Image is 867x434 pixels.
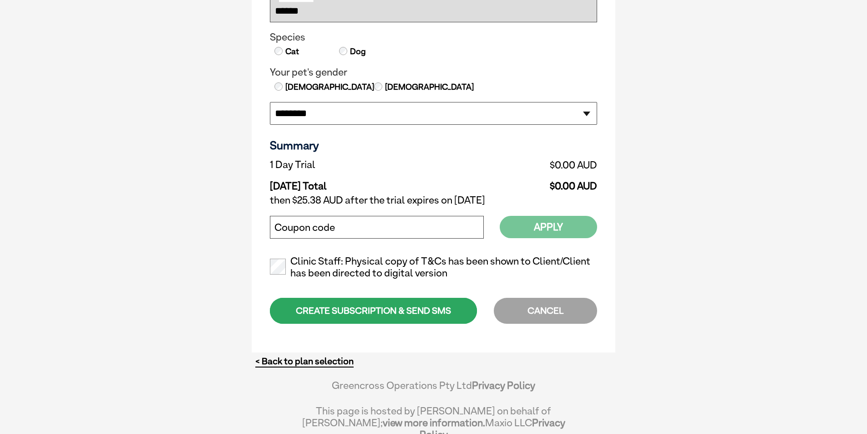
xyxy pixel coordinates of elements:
td: 1 Day Trial [270,157,448,173]
td: $0.00 AUD [448,157,597,173]
label: Coupon code [274,222,335,234]
a: < Back to plan selection [255,356,354,367]
td: [DATE] Total [270,173,448,192]
a: view more information. [383,417,485,429]
div: CREATE SUBSCRIPTION & SEND SMS [270,298,477,324]
input: Clinic Staff: Physical copy of T&Cs has been shown to Client/Client has been directed to digital ... [270,259,286,275]
div: Greencross Operations Pty Ltd [302,379,565,400]
legend: Species [270,31,597,43]
td: $0.00 AUD [448,173,597,192]
legend: Your pet's gender [270,66,597,78]
label: Clinic Staff: Physical copy of T&Cs has been shown to Client/Client has been directed to digital ... [270,255,597,279]
a: Privacy Policy [472,379,535,391]
td: then $25.38 AUD after the trial expires on [DATE] [270,192,597,209]
button: Apply [500,216,597,238]
h3: Summary [270,138,597,152]
div: CANCEL [494,298,597,324]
